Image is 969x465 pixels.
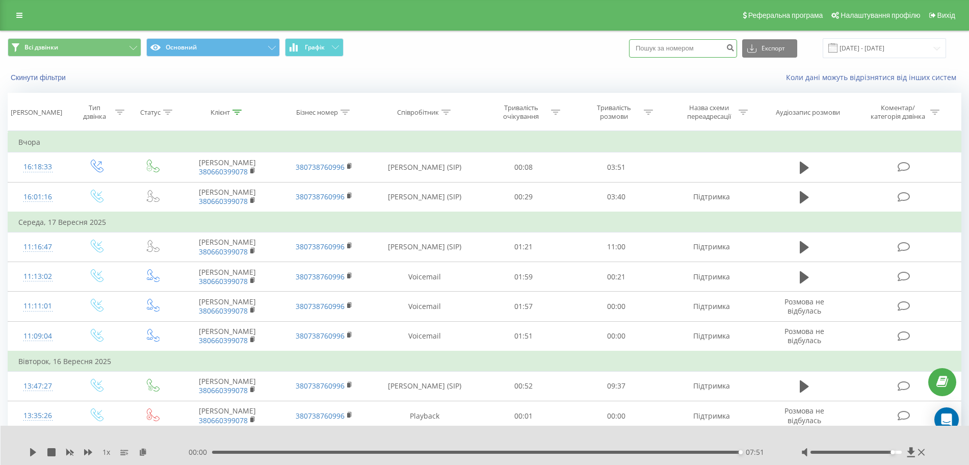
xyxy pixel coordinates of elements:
div: 11:13:02 [18,267,57,287]
div: 16:01:16 [18,187,57,207]
div: Коментар/категорія дзвінка [868,104,928,121]
td: Вчора [8,132,961,152]
td: 00:00 [570,292,663,321]
div: Співробітник [397,108,439,117]
a: 380738760996 [296,272,345,281]
div: Open Intercom Messenger [934,407,959,432]
a: 380738760996 [296,381,345,391]
a: Коли дані можуть відрізнятися вiд інших систем [786,72,961,82]
div: 13:47:27 [18,376,57,396]
td: Voicemail [373,262,477,292]
a: 380660399078 [199,196,248,206]
div: Аудіозапис розмови [776,108,840,117]
a: 380660399078 [199,306,248,316]
span: Реферальна програма [748,11,823,19]
td: Підтримка [663,371,760,401]
button: Основний [146,38,280,57]
div: Accessibility label [739,450,743,454]
div: 13:35:26 [18,406,57,426]
td: [PERSON_NAME] [179,262,276,292]
div: Бізнес номер [296,108,338,117]
span: 07:51 [746,447,764,457]
span: Графік [305,44,325,51]
div: Тип дзвінка [76,104,113,121]
div: 16:18:33 [18,157,57,177]
td: 03:51 [570,152,663,182]
td: Підтримка [663,232,760,262]
td: Підтримка [663,292,760,321]
td: Підтримка [663,401,760,431]
td: Playback [373,401,477,431]
span: Налаштування профілю [841,11,920,19]
a: 380660399078 [199,167,248,176]
span: Розмова не відбулась [784,297,824,316]
span: 00:00 [189,447,212,457]
td: [PERSON_NAME] [179,292,276,321]
a: 380660399078 [199,416,248,425]
span: Розмова не відбулась [784,326,824,345]
td: [PERSON_NAME] (SIP) [373,152,477,182]
td: 00:29 [477,182,570,212]
td: [PERSON_NAME] [179,152,276,182]
button: Всі дзвінки [8,38,141,57]
td: 01:57 [477,292,570,321]
div: Клієнт [211,108,230,117]
input: Пошук за номером [629,39,737,58]
td: 03:40 [570,182,663,212]
div: 11:16:47 [18,237,57,257]
div: 11:09:04 [18,326,57,346]
div: Статус [140,108,161,117]
td: [PERSON_NAME] [179,371,276,401]
td: 00:21 [570,262,663,292]
div: Назва схеми переадресації [682,104,736,121]
a: 380738760996 [296,162,345,172]
td: 00:52 [477,371,570,401]
td: 09:37 [570,371,663,401]
td: [PERSON_NAME] [179,321,276,351]
a: 380660399078 [199,335,248,345]
div: Accessibility label [891,450,895,454]
td: [PERSON_NAME] (SIP) [373,232,477,262]
button: Графік [285,38,344,57]
a: 380738760996 [296,411,345,421]
span: Вихід [937,11,955,19]
span: Всі дзвінки [24,43,58,51]
td: 01:21 [477,232,570,262]
td: 00:00 [570,321,663,351]
span: 1 x [102,447,110,457]
td: Середа, 17 Вересня 2025 [8,212,961,232]
td: [PERSON_NAME] (SIP) [373,371,477,401]
td: Підтримка [663,182,760,212]
span: Розмова не відбулась [784,406,824,425]
td: [PERSON_NAME] [179,182,276,212]
td: [PERSON_NAME] [179,232,276,262]
a: 380738760996 [296,242,345,251]
td: Підтримка [663,321,760,351]
a: 380660399078 [199,276,248,286]
a: 380660399078 [199,247,248,256]
a: 380738760996 [296,192,345,201]
td: Вівторок, 16 Вересня 2025 [8,351,961,372]
td: 00:01 [477,401,570,431]
a: 380660399078 [199,385,248,395]
div: Тривалість розмови [587,104,641,121]
button: Експорт [742,39,797,58]
td: Підтримка [663,262,760,292]
button: Скинути фільтри [8,73,71,82]
td: 11:00 [570,232,663,262]
div: [PERSON_NAME] [11,108,62,117]
div: Тривалість очікування [494,104,548,121]
td: 01:59 [477,262,570,292]
td: [PERSON_NAME] (SIP) [373,182,477,212]
a: 380738760996 [296,301,345,311]
a: 380738760996 [296,331,345,341]
td: 00:00 [570,401,663,431]
div: 11:11:01 [18,296,57,316]
td: Voicemail [373,292,477,321]
td: [PERSON_NAME] [179,401,276,431]
td: 00:08 [477,152,570,182]
td: 01:51 [477,321,570,351]
td: Voicemail [373,321,477,351]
